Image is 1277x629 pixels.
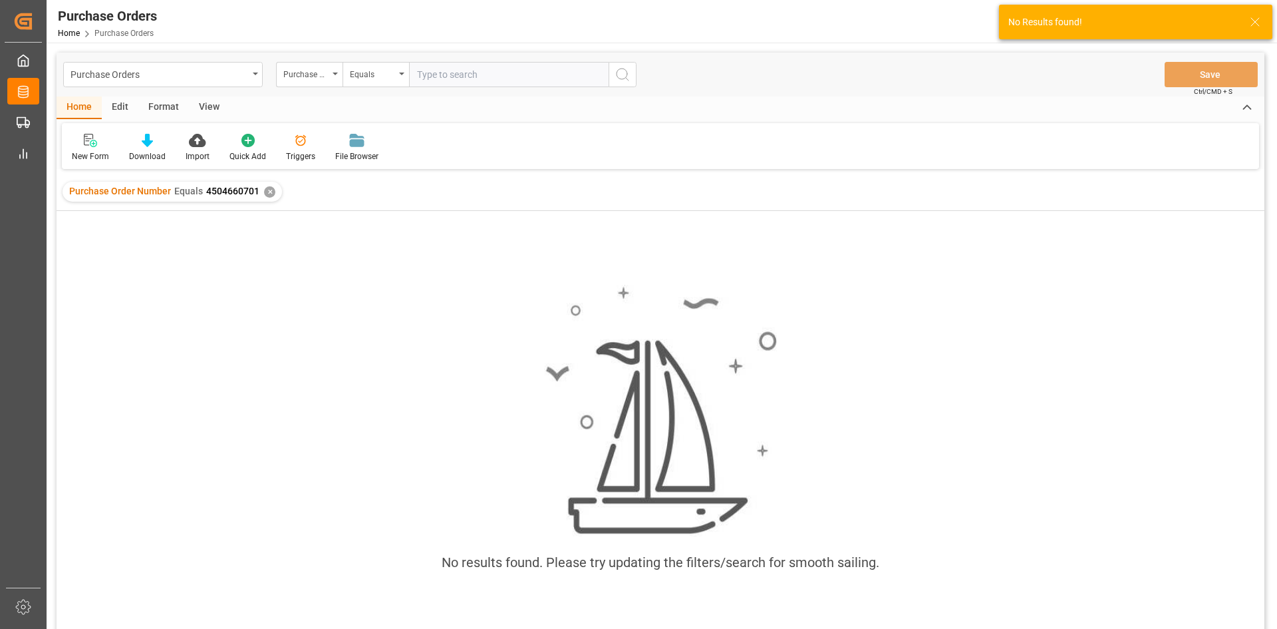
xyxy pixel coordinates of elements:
[138,97,189,119] div: Format
[350,65,395,81] div: Equals
[343,62,409,87] button: open menu
[335,150,378,162] div: File Browser
[1165,62,1258,87] button: Save
[72,150,109,162] div: New Form
[129,150,166,162] div: Download
[442,552,879,572] div: No results found. Please try updating the filters/search for smooth sailing.
[71,65,248,82] div: Purchase Orders
[69,186,171,196] span: Purchase Order Number
[283,65,329,81] div: Purchase Order Number
[1194,87,1232,97] span: Ctrl/CMD + S
[189,97,229,119] div: View
[409,62,609,87] input: Type to search
[102,97,138,119] div: Edit
[206,186,259,196] span: 4504660701
[229,150,266,162] div: Quick Add
[544,285,777,536] img: smooth_sailing.jpeg
[63,62,263,87] button: open menu
[1008,15,1237,29] div: No Results found!
[264,186,275,198] div: ✕
[186,150,210,162] div: Import
[609,62,637,87] button: search button
[57,97,102,119] div: Home
[58,6,157,26] div: Purchase Orders
[174,186,203,196] span: Equals
[58,29,80,38] a: Home
[286,150,315,162] div: Triggers
[276,62,343,87] button: open menu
